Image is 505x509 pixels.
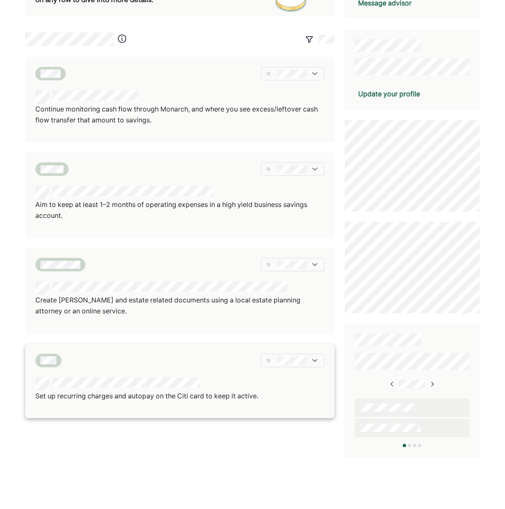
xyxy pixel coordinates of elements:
p: Aim to keep at least 1–2 months of operating expenses in a high yield business savings account. [35,199,324,221]
p: Create [PERSON_NAME] and estate related documents using a local estate planning attorney or an on... [35,295,324,316]
p: Continue monitoring cash flow through Monarch, and where you see excess/leftover cash flow transf... [35,104,324,125]
img: right-arrow [429,381,436,387]
p: Set up recurring charges and autopay on the Citi card to keep it active. [35,391,258,402]
div: Update your profile [358,89,420,99]
img: right-arrow [389,381,396,387]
